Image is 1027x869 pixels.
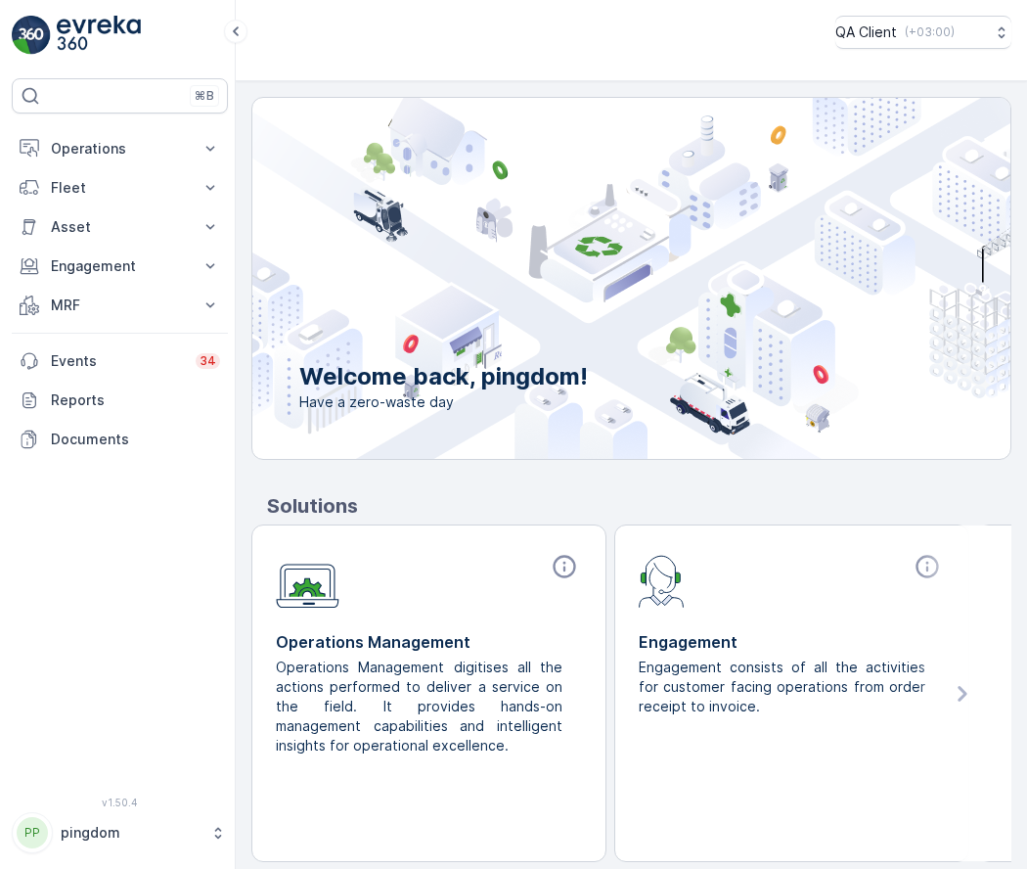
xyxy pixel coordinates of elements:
button: Fleet [12,168,228,207]
p: pingdom [61,823,201,843]
span: v 1.50.4 [12,797,228,808]
p: ( +03:00 ) [905,24,955,40]
button: Operations [12,129,228,168]
a: Reports [12,381,228,420]
p: Asset [51,217,189,237]
span: Have a zero-waste day [299,392,588,412]
button: Engagement [12,247,228,286]
p: 34 [200,353,216,369]
p: Events [51,351,184,371]
p: Engagement [51,256,189,276]
button: QA Client(+03:00) [835,16,1011,49]
p: Reports [51,390,220,410]
img: logo_light-DOdMpM7g.png [57,16,141,55]
img: logo [12,16,51,55]
p: ⌘B [195,88,214,104]
p: Engagement consists of all the activities for customer facing operations from order receipt to in... [639,658,929,716]
img: city illustration [164,98,1010,459]
p: Operations Management digitises all the actions performed to deliver a service on the field. It p... [276,658,566,755]
p: Solutions [267,491,1011,521]
p: MRF [51,296,189,315]
a: Documents [12,420,228,459]
p: Engagement [639,630,945,654]
p: Operations [51,139,189,159]
button: PPpingdom [12,812,228,853]
img: module-icon [639,553,685,608]
button: Asset [12,207,228,247]
p: Fleet [51,178,189,198]
p: Documents [51,430,220,449]
p: Operations Management [276,630,582,654]
a: Events34 [12,342,228,381]
button: MRF [12,286,228,325]
img: module-icon [276,553,339,609]
div: PP [17,817,48,848]
p: Welcome back, pingdom! [299,361,588,392]
p: QA Client [835,23,897,42]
